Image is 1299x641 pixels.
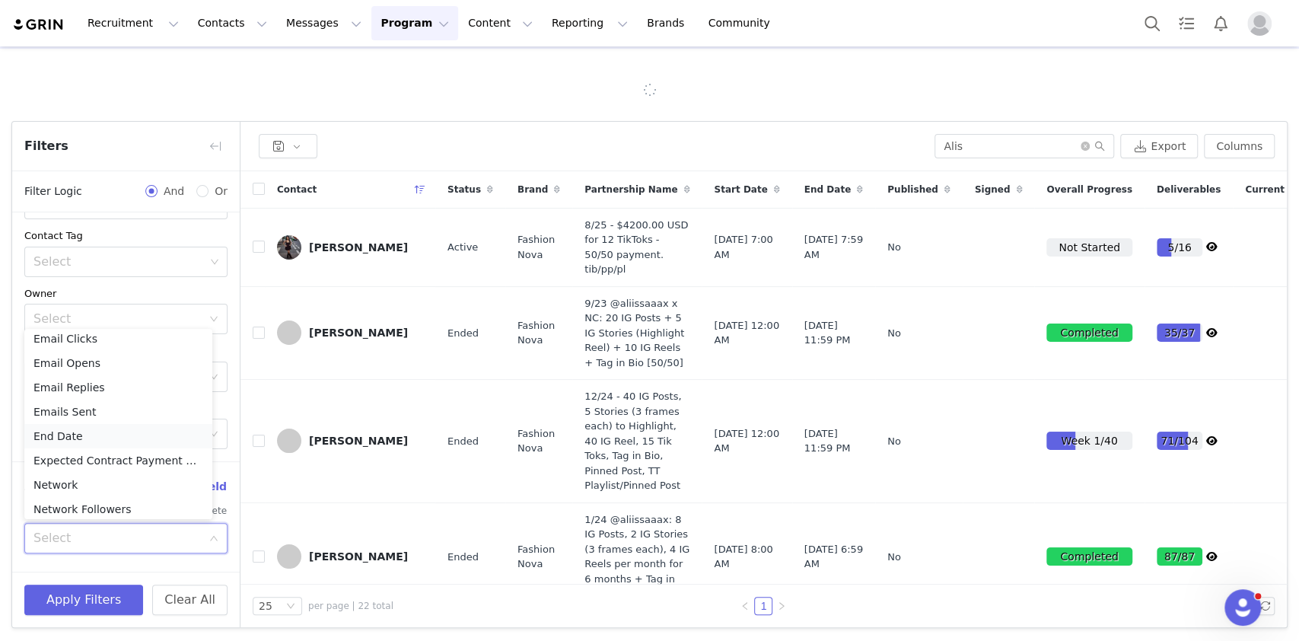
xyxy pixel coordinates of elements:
div: 71/104 [1157,432,1202,450]
i: icon: down [209,534,218,544]
li: Email Replies [24,375,212,400]
span: No [887,550,901,565]
div: 5/16 [1157,238,1202,257]
span: Active [447,240,478,255]
div: [PERSON_NAME] [309,241,408,254]
span: [DATE] 11:59 PM [804,426,863,456]
button: Search [1135,6,1169,40]
i: icon: left [740,601,750,611]
span: [DATE] 6:59 AM [804,542,863,572]
li: Expected Contract Payment Due [24,448,212,473]
button: Messages [277,6,371,40]
span: Partnership Name [584,183,677,196]
div: [PERSON_NAME] [309,550,408,563]
span: Deliverables [1157,183,1221,196]
span: [DATE] 8:00 AM [714,542,779,572]
a: [PERSON_NAME] [277,235,423,260]
li: Network Followers [24,497,212,521]
span: [DATE] 7:00 AM [714,232,779,262]
i: icon: down [209,372,218,383]
div: Owner [24,286,228,301]
div: [PERSON_NAME] [309,435,408,447]
span: 1/24 @aliissaaax: 8 IG Posts, 2 IG Stories (3 frames each), 4 IG Reels per month for 6 months + T... [584,512,689,601]
span: And [158,183,190,199]
span: [DATE] 11:59 PM [804,318,863,348]
span: Fashion Nova [517,426,560,456]
div: Completed [1046,324,1132,342]
li: End Date [24,424,212,448]
img: grin logo [12,18,65,32]
a: [PERSON_NAME] [277,544,423,569]
span: Fashion Nova [517,542,560,572]
li: Next Page [772,597,791,615]
div: Completed [1046,547,1132,566]
button: Profile [1238,11,1287,36]
span: End Date [804,183,851,196]
i: icon: down [210,257,219,268]
a: Brands [638,6,698,40]
span: Status [447,183,481,196]
button: Program [371,6,458,40]
div: Select [33,254,205,269]
span: 8/25 - $4200.00 USD for 12 TikToks - 50/50 payment. tib/pp/pl [584,218,689,277]
button: Clear All [152,585,228,615]
a: Community [699,6,786,40]
span: No [887,434,901,449]
span: No [887,326,901,341]
div: Not Started [1046,238,1132,257]
img: fcd67ffc-16d2-49e8-89a4-3f8f083c4aee.jpg [277,235,301,260]
span: Or [209,183,228,199]
button: Reporting [543,6,637,40]
span: [DATE] 12:00 AM [714,426,779,456]
i: icon: close-circle [1081,142,1090,151]
li: 1 [754,597,772,615]
button: Content [459,6,542,40]
span: Contact [277,183,317,196]
button: Contacts [189,6,276,40]
div: 35/37 [1157,324,1202,342]
li: Email Clicks [24,327,212,351]
span: Brand [517,183,548,196]
span: Fashion Nova [517,232,560,262]
button: Recruitment [78,6,188,40]
li: Emails Sent [24,400,212,424]
button: Columns [1204,134,1275,158]
span: Start Date [714,183,767,196]
div: 87/87 [1157,547,1202,566]
a: [PERSON_NAME] [277,429,423,453]
input: Search... [934,134,1114,158]
i: icon: down [209,314,218,325]
span: Signed [975,183,1011,196]
span: Ended [447,326,479,341]
span: Filter Logic [24,183,82,199]
span: Filters [24,137,68,155]
iframe: Intercom live chat [1224,589,1261,626]
div: Select [33,311,202,327]
span: 9/23 @aliissaaax x NC: 20 IG Posts + 5 IG Stories (Highlight Reel) + 10 IG Reels + Tag in Bio [50... [584,296,689,371]
span: Fashion Nova [517,318,560,348]
span: Ended [447,434,479,449]
li: Network [24,473,212,497]
a: [PERSON_NAME] [277,320,423,345]
button: Export [1120,134,1198,158]
span: Published [887,183,938,196]
div: Week 1/40 [1046,432,1132,450]
button: Notifications [1204,6,1237,40]
span: [DATE] 7:59 AM [804,232,863,262]
i: icon: search [1094,141,1105,151]
div: [PERSON_NAME] [309,327,408,339]
span: per page | 22 total [308,599,393,613]
button: Apply Filters [24,585,143,615]
a: Tasks [1170,6,1203,40]
div: Contact Tag [24,228,228,244]
img: placeholder-profile.jpg [1247,11,1272,36]
li: Email Opens [24,351,212,375]
i: icon: right [777,601,786,611]
span: Overall Progress [1046,183,1132,196]
span: No [887,240,901,255]
li: Previous Page [736,597,754,615]
span: 12/24 - 40 IG Posts, 5 Stories (3 frames each) to Highlight, 40 IG Reel, 15 Tik Toks, Tag in Bio,... [584,389,689,493]
i: icon: down [286,601,295,612]
span: [DATE] 12:00 AM [714,318,779,348]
